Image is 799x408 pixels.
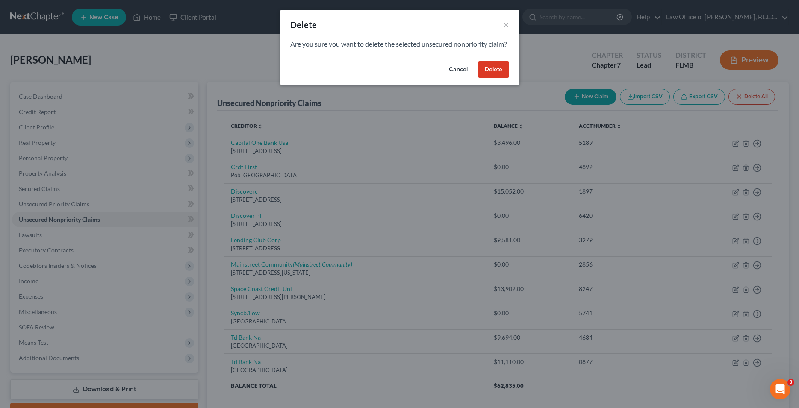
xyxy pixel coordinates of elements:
[770,379,790,399] iframe: Intercom live chat
[290,39,509,49] p: Are you sure you want to delete the selected unsecured nonpriority claim?
[290,19,317,31] div: Delete
[503,20,509,30] button: ×
[787,379,794,386] span: 3
[478,61,509,78] button: Delete
[442,61,475,78] button: Cancel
